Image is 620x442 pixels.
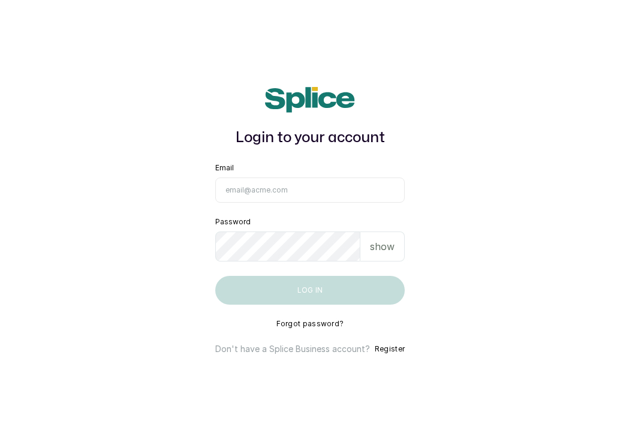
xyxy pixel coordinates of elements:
[215,163,234,173] label: Email
[215,343,370,355] p: Don't have a Splice Business account?
[375,343,405,355] button: Register
[215,217,251,227] label: Password
[370,239,395,254] p: show
[276,319,344,329] button: Forgot password?
[215,178,405,203] input: email@acme.com
[215,127,405,149] h1: Login to your account
[215,276,405,305] button: Log in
